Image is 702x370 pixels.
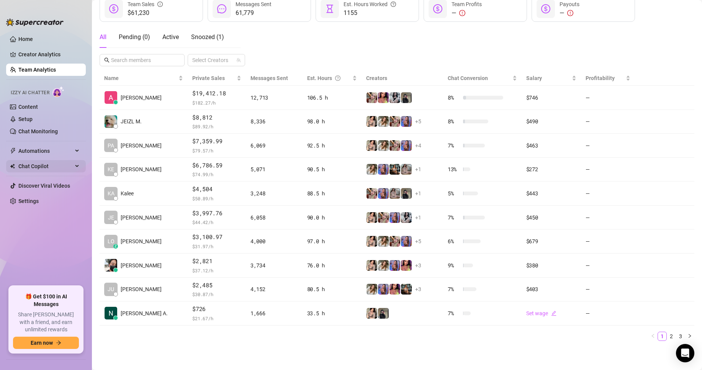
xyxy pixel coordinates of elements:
span: thunderbolt [10,148,16,154]
a: Home [18,36,33,42]
span: + 1 [415,165,421,174]
span: 6 % [448,237,460,246]
div: All [100,33,106,42]
span: $2,821 [192,257,241,266]
img: Daisy [389,188,400,199]
img: Paige [378,116,389,127]
span: + 4 [415,141,421,150]
img: Anna [367,188,377,199]
img: Anna [389,236,400,247]
span: 🎁 Get $100 in AI Messages [13,293,79,308]
div: 92.5 h [307,141,357,150]
a: 1 [658,332,666,341]
div: — [452,8,482,18]
img: Anna [401,188,412,199]
td: — [581,301,635,326]
div: Open Intercom Messenger [676,344,694,362]
img: Paige [378,236,389,247]
span: KE [108,165,114,174]
span: Automations [18,145,73,157]
span: 7 % [448,285,460,293]
li: 1 [658,332,667,341]
div: 3,248 [250,189,298,198]
span: JEIZL M. [121,117,142,126]
span: 7 % [448,213,460,222]
img: Paige [378,260,389,271]
img: Anna [367,92,377,103]
img: Ava [401,116,412,127]
div: 33.5 h [307,309,357,318]
span: Active [162,33,179,41]
th: Name [100,71,188,86]
div: 8,336 [250,117,298,126]
span: $7,359.99 [192,137,241,146]
span: question-circle [335,74,340,82]
div: Pending ( 0 ) [119,33,150,42]
div: 90.5 h [307,165,357,174]
span: KA [108,189,115,198]
div: 4,152 [250,285,298,293]
div: $746 [526,93,576,102]
span: team [236,58,241,62]
a: Chat Monitoring [18,128,58,134]
img: Ava [389,212,400,223]
button: right [685,332,694,341]
div: 4,000 [250,237,298,246]
img: GODDESS [401,260,412,271]
span: Name [104,74,177,82]
div: 12,713 [250,93,298,102]
span: + 1 [415,213,421,222]
img: Ava [401,140,412,151]
span: + 5 [415,237,421,246]
a: Creator Analytics [18,48,80,61]
button: left [648,332,658,341]
span: $4,504 [192,185,241,194]
span: + 3 [415,285,421,293]
div: z [113,244,118,249]
td: — [581,158,635,182]
span: search [104,57,110,63]
span: Kalee [121,189,134,198]
img: Ava [401,284,412,295]
span: + 3 [415,261,421,270]
img: Sadie [389,92,400,103]
img: Jenna [367,212,377,223]
td: — [581,229,635,254]
img: GODDESS [378,92,389,103]
div: 6,058 [250,213,298,222]
span: 8 % [448,93,460,102]
span: Private Sales [192,75,225,81]
img: Jenna [367,140,377,151]
span: exclamation-circle [567,10,573,16]
a: 2 [667,332,676,341]
div: Est. Hours [307,74,351,82]
img: Ava [378,284,389,295]
th: Creators [362,71,443,86]
img: logo-BBDzfeDw.svg [6,18,64,26]
span: arrow-right [56,340,61,345]
span: [PERSON_NAME] [121,261,162,270]
span: [PERSON_NAME] [121,285,162,293]
td: — [581,182,635,206]
div: $463 [526,141,576,150]
div: 80.5 h [307,285,357,293]
span: hourglass [325,4,334,13]
span: [PERSON_NAME] [121,165,162,174]
img: Nix Angels [105,307,117,319]
img: Jenna [367,116,377,127]
button: Earn nowarrow-right [13,337,79,349]
span: JU [108,285,114,293]
div: 97.0 h [307,237,357,246]
span: 8 % [448,117,460,126]
span: 7 % [448,141,460,150]
span: $726 [192,305,241,314]
div: 90.0 h [307,213,357,222]
img: Anna [389,140,400,151]
span: message [217,4,226,13]
span: Salary [526,75,542,81]
div: $272 [526,165,576,174]
span: $3,997.76 [192,209,241,218]
span: 9 % [448,261,460,270]
span: Team Profits [452,1,482,7]
td: — [581,86,635,110]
